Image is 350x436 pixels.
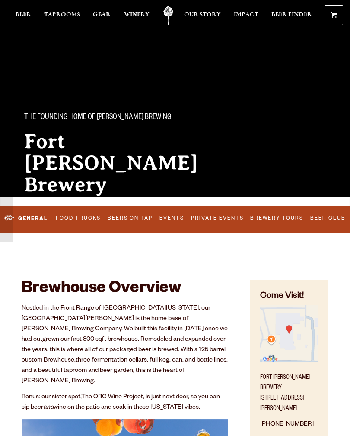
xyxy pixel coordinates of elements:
[260,305,318,363] img: Small thumbnail of location on map
[44,11,80,18] span: Taprooms
[260,291,318,303] h4: Come Visit!
[124,11,150,18] span: Winery
[81,394,143,401] a: The OBC Wine Project
[260,368,318,414] p: Fort [PERSON_NAME] Brewery [STREET_ADDRESS][PERSON_NAME]
[22,280,228,299] h2: Brewhouse Overview
[260,421,314,428] a: [PHONE_NUMBER]
[16,11,31,18] span: Beer
[124,6,150,25] a: Winery
[22,392,228,413] p: Bonus: our sister spot, , is just next door, so you can sip beer wine on the patio and soak in th...
[24,130,211,195] h2: Fort [PERSON_NAME] Brewery
[271,6,312,25] a: Beer Finder
[93,11,111,18] span: Gear
[271,11,312,18] span: Beer Finder
[184,6,221,25] a: Our Story
[184,11,221,18] span: Our Story
[43,404,54,411] em: and
[1,208,51,229] a: General
[308,209,349,227] a: Beer Club
[158,6,179,25] a: Odell Home
[44,6,80,25] a: Taprooms
[93,6,111,25] a: Gear
[24,112,172,123] span: The Founding Home of [PERSON_NAME] Brewing
[22,357,228,385] span: three fermentation cellars, full keg, can, and bottle lines, and a beautiful taproom and beer gar...
[105,209,155,227] a: Beers on Tap
[260,358,318,365] a: Find on Google Maps (opens in a new window)
[16,6,31,25] a: Beer
[234,11,258,18] span: Impact
[248,209,306,227] a: Brewery Tours
[234,6,258,25] a: Impact
[22,304,228,387] p: Nestled in the Front Range of [GEOGRAPHIC_DATA][US_STATE], our [GEOGRAPHIC_DATA][PERSON_NAME] is ...
[188,209,246,227] a: Private Events
[53,209,103,227] a: Food Trucks
[156,209,187,227] a: Events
